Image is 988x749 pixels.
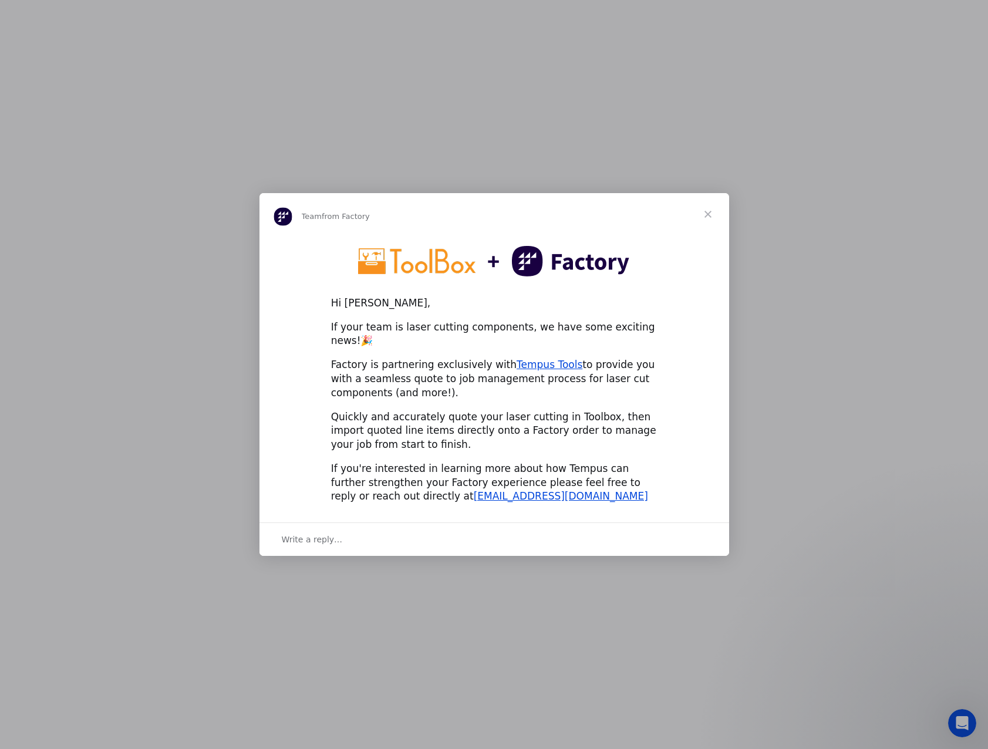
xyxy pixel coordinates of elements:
[331,462,657,504] div: If you're interested in learning more about how Tempus can further strengthen your Factory experi...
[331,320,657,349] div: If your team is laser cutting components, we have some exciting news!🎉
[331,358,657,400] div: Factory is partnering exclusively with to provide you with a seamless quote to job management pro...
[331,410,657,452] div: Quickly and accurately quote your laser cutting in Toolbox, then import quoted line items directl...
[687,193,729,235] span: Close
[517,359,582,370] a: Tempus Tools
[331,296,657,311] div: Hi [PERSON_NAME],
[474,490,648,502] a: [EMAIL_ADDRESS][DOMAIN_NAME]
[282,532,343,547] span: Write a reply…
[322,212,370,221] span: from Factory
[302,212,322,221] span: Team
[274,207,292,226] img: Profile image for Team
[259,522,729,556] div: Open conversation and reply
